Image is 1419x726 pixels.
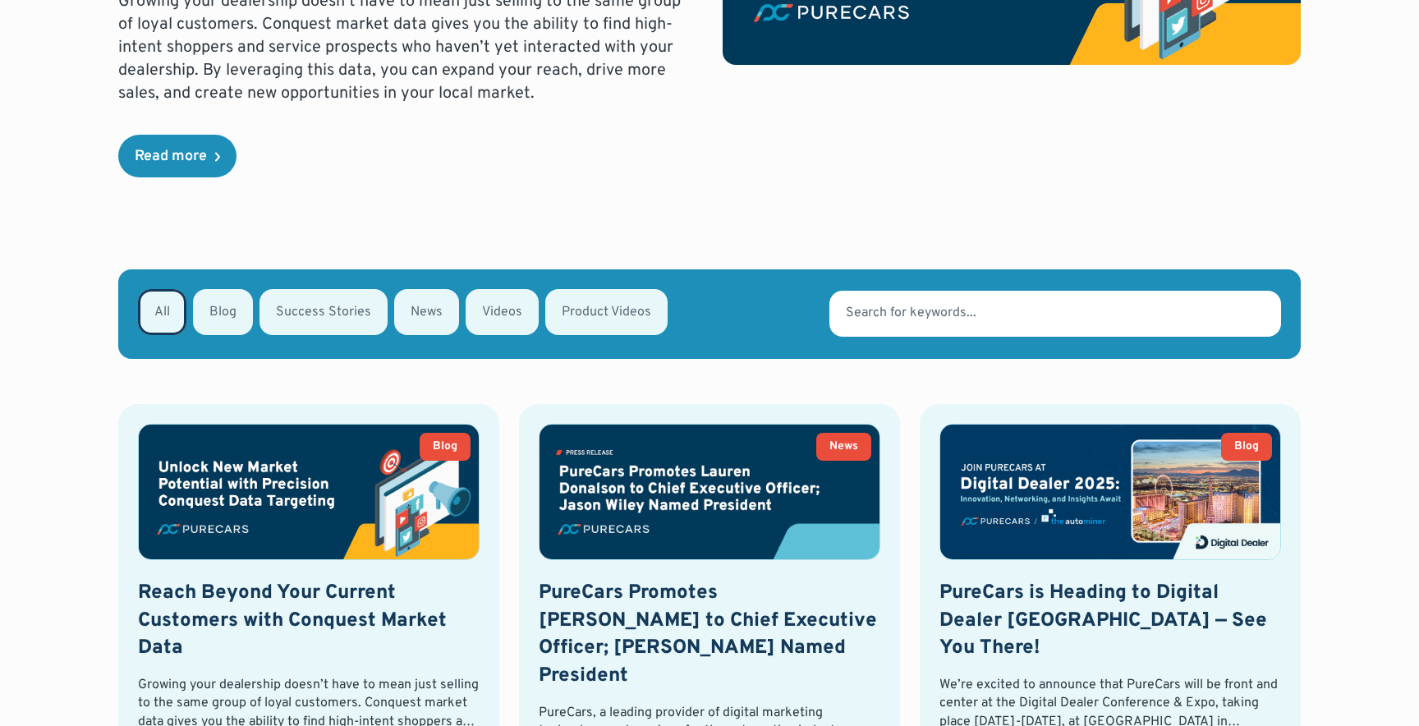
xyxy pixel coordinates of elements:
form: Email Form [118,269,1301,359]
h2: PureCars is Heading to Digital Dealer [GEOGRAPHIC_DATA] — See You There! [939,580,1281,663]
div: Blog [1234,441,1259,453]
h2: Reach Beyond Your Current Customers with Conquest Market Data [138,580,480,663]
div: Read more [135,149,207,164]
a: Read more [118,135,236,177]
div: News [829,441,858,453]
h2: PureCars Promotes [PERSON_NAME] to Chief Executive Officer; [PERSON_NAME] Named President [539,580,880,690]
div: Blog [433,441,457,453]
input: Search for keywords... [829,291,1281,337]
